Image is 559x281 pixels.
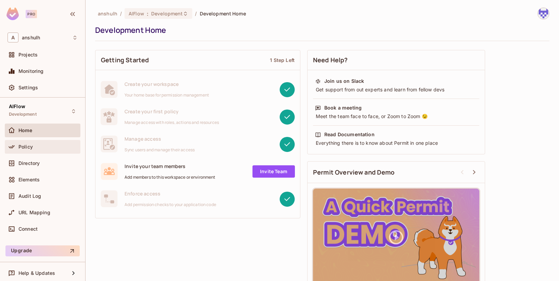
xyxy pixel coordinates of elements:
img: SReyMgAAAABJRU5ErkJggg== [6,8,19,20]
span: Sync users and manage their access [125,147,195,153]
div: 1 Step Left [270,57,295,63]
span: Projects [18,52,38,58]
div: Development Home [95,25,546,35]
span: Workspace: anshulh [22,35,40,40]
button: Upgrade [5,245,80,256]
div: Book a meeting [324,104,362,111]
span: AIFlow [9,104,25,109]
span: Enforce access [125,190,216,197]
span: Invite your team members [125,163,216,169]
div: Meet the team face to face, or Zoom to Zoom 😉 [315,113,477,120]
span: Home [18,128,32,133]
li: / [195,10,197,17]
div: Read Documentation [324,131,375,138]
div: Join us on Slack [324,78,364,85]
span: Connect [18,226,38,232]
span: Your home base for permission management [125,92,209,98]
img: anshulh.work@gmail.com [538,8,549,19]
span: Need Help? [313,56,348,64]
span: Audit Log [18,193,41,199]
span: Directory [18,161,40,166]
span: Elements [18,177,40,182]
span: : [146,11,149,16]
span: AIFlow [129,10,144,17]
span: Add permission checks to your application code [125,202,216,207]
a: Invite Team [252,165,295,178]
span: URL Mapping [18,210,50,215]
span: Development [9,112,37,117]
span: A [8,33,18,42]
span: the active workspace [98,10,117,17]
span: Manage access with roles, actions and resources [125,120,219,125]
span: Monitoring [18,68,44,74]
span: Create your first policy [125,108,219,115]
span: Create your workspace [125,81,209,87]
span: Permit Overview and Demo [313,168,395,177]
li: / [120,10,122,17]
span: Getting Started [101,56,149,64]
div: Pro [26,10,37,18]
div: Get support from out experts and learn from fellow devs [315,86,477,93]
span: Add members to this workspace or environment [125,175,216,180]
span: Settings [18,85,38,90]
span: Manage access [125,136,195,142]
span: Development Home [200,10,246,17]
span: Policy [18,144,33,150]
span: Development [151,10,183,17]
div: Everything there is to know about Permit in one place [315,140,477,146]
span: Help & Updates [18,270,55,276]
